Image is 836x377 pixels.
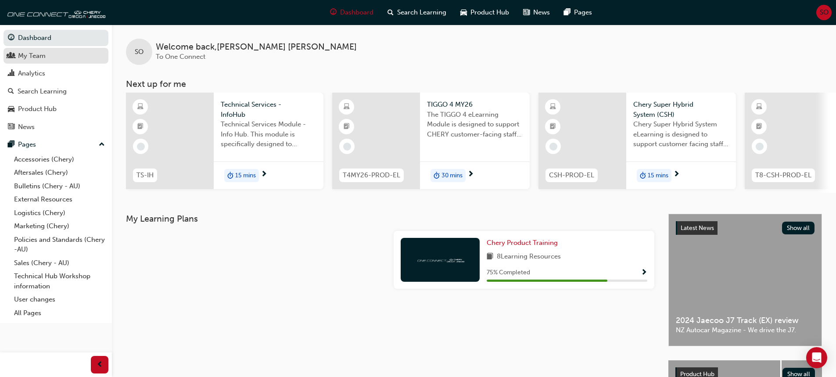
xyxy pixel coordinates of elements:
[549,170,594,180] span: CSH-PROD-EL
[533,7,550,18] span: News
[388,7,394,18] span: search-icon
[343,170,400,180] span: T4MY26-PROD-EL
[487,268,530,278] span: 75 % Completed
[806,347,827,368] div: Open Intercom Messenger
[4,28,108,136] button: DashboardMy TeamAnalyticsSearch LearningProduct HubNews
[816,5,832,20] button: SO
[112,79,836,89] h3: Next up for me
[344,121,350,133] span: booktick-icon
[18,51,46,61] div: My Team
[4,48,108,64] a: My Team
[397,7,446,18] span: Search Learning
[4,101,108,117] a: Product Hub
[99,139,105,151] span: up-icon
[4,30,108,46] a: Dashboard
[668,214,822,346] a: Latest NewsShow all2024 Jaecoo J7 Track (EX) reviewNZ Autocar Magazine - We drive the J7.
[11,219,108,233] a: Marketing (Chery)
[460,7,467,18] span: car-icon
[18,104,57,114] div: Product Hub
[8,52,14,60] span: people-icon
[137,143,145,151] span: learningRecordVerb_NONE-icon
[344,101,350,113] span: learningResourceType_ELEARNING-icon
[11,180,108,193] a: Bulletins (Chery - AU)
[343,143,351,151] span: learningRecordVerb_NONE-icon
[8,141,14,149] span: pages-icon
[11,193,108,206] a: External Resources
[676,221,814,235] a: Latest NewsShow all
[8,34,14,42] span: guage-icon
[516,4,557,22] a: news-iconNews
[11,306,108,320] a: All Pages
[4,4,105,21] img: oneconnect
[564,7,570,18] span: pages-icon
[756,101,762,113] span: learningResourceType_ELEARNING-icon
[434,170,440,181] span: duration-icon
[549,143,557,151] span: learningRecordVerb_NONE-icon
[126,93,323,189] a: TS-IHTechnical Services - InfoHubTechnical Services Module - Info Hub. This module is specificall...
[487,238,561,248] a: Chery Product Training
[633,119,729,149] span: Chery Super Hybrid System eLearning is designed to support customer facing staff with the underst...
[11,153,108,166] a: Accessories (Chery)
[18,140,36,150] div: Pages
[4,119,108,135] a: News
[641,269,647,277] span: Show Progress
[261,171,267,179] span: next-icon
[641,267,647,278] button: Show Progress
[156,42,357,52] span: Welcome back , [PERSON_NAME] [PERSON_NAME]
[427,110,523,140] span: The TIGGO 4 eLearning Module is designed to support CHERY customer-facing staff with the product ...
[820,7,829,18] span: SO
[640,170,646,181] span: duration-icon
[487,251,493,262] span: book-icon
[11,166,108,180] a: Aftersales (Chery)
[467,171,474,179] span: next-icon
[441,171,463,181] span: 30 mins
[11,293,108,306] a: User changes
[487,239,558,247] span: Chery Product Training
[673,171,680,179] span: next-icon
[756,121,762,133] span: booktick-icon
[676,325,814,335] span: NZ Autocar Magazine - We drive the J7.
[156,53,205,61] span: To One Connect
[136,170,154,180] span: TS-IH
[8,123,14,131] span: news-icon
[8,70,14,78] span: chart-icon
[574,7,592,18] span: Pages
[681,224,714,232] span: Latest News
[538,93,736,189] a: CSH-PROD-ELChery Super Hybrid System (CSH)Chery Super Hybrid System eLearning is designed to supp...
[330,7,337,18] span: guage-icon
[323,4,380,22] a: guage-iconDashboard
[11,206,108,220] a: Logistics (Chery)
[550,121,556,133] span: booktick-icon
[782,222,815,234] button: Show all
[4,65,108,82] a: Analytics
[676,316,814,326] span: 2024 Jaecoo J7 Track (EX) review
[453,4,516,22] a: car-iconProduct Hub
[221,119,316,149] span: Technical Services Module - Info Hub. This module is specifically designed to address the require...
[126,214,654,224] h3: My Learning Plans
[137,121,144,133] span: booktick-icon
[8,105,14,113] span: car-icon
[648,171,668,181] span: 15 mins
[550,101,556,113] span: learningResourceType_ELEARNING-icon
[523,7,530,18] span: news-icon
[557,4,599,22] a: pages-iconPages
[11,256,108,270] a: Sales (Chery - AU)
[11,233,108,256] a: Policies and Standards (Chery -AU)
[221,100,316,119] span: Technical Services - InfoHub
[497,251,561,262] span: 8 Learning Resources
[416,255,464,264] img: oneconnect
[11,269,108,293] a: Technical Hub Workshop information
[227,170,233,181] span: duration-icon
[4,83,108,100] a: Search Learning
[380,4,453,22] a: search-iconSearch Learning
[18,86,67,97] div: Search Learning
[137,101,144,113] span: learningResourceType_ELEARNING-icon
[427,100,523,110] span: TIGGO 4 MY26
[97,359,103,370] span: prev-icon
[332,93,530,189] a: T4MY26-PROD-ELTIGGO 4 MY26The TIGGO 4 eLearning Module is designed to support CHERY customer-faci...
[756,143,764,151] span: learningRecordVerb_NONE-icon
[4,136,108,153] button: Pages
[8,88,14,96] span: search-icon
[18,68,45,79] div: Analytics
